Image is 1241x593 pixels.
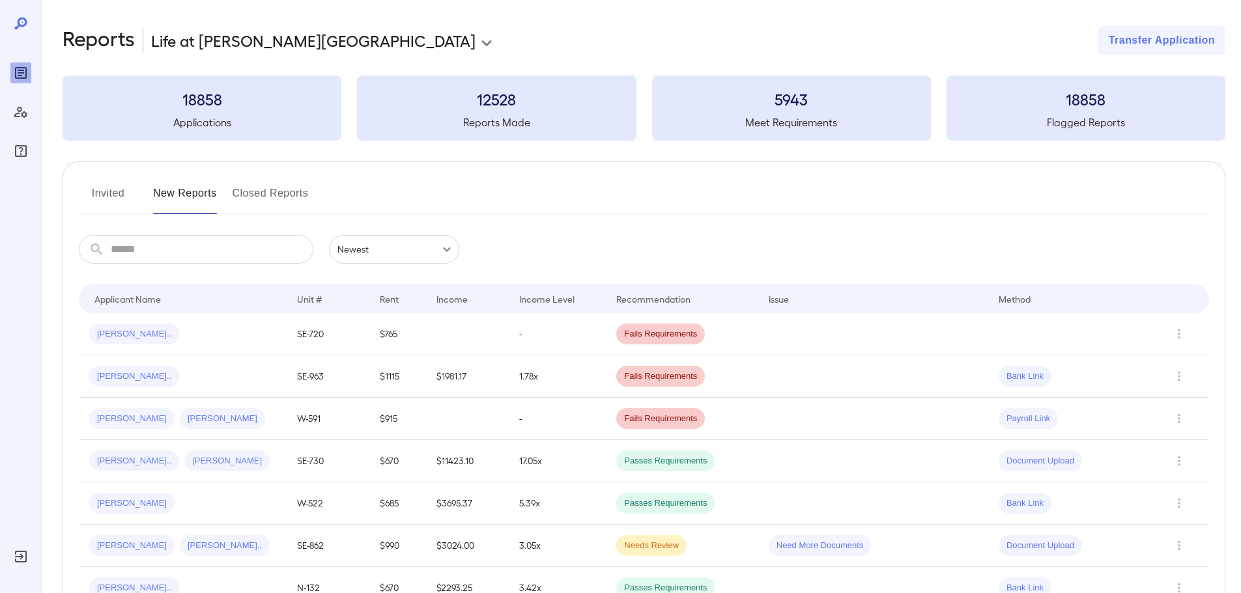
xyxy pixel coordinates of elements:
td: W-591 [287,398,369,440]
button: Closed Reports [233,183,309,214]
td: $685 [369,482,426,525]
span: Bank Link [999,497,1051,510]
button: Row Actions [1169,408,1190,429]
h2: Reports [63,26,135,55]
td: SE-963 [287,355,369,398]
td: $1981.17 [426,355,509,398]
span: Fails Requirements [616,413,705,425]
div: Recommendation [616,291,691,307]
span: Bank Link [999,370,1051,383]
span: [PERSON_NAME] [89,497,175,510]
div: Unit # [297,291,322,307]
div: Log Out [10,546,31,567]
span: [PERSON_NAME] [89,540,175,552]
button: New Reports [153,183,217,214]
button: Transfer Application [1098,26,1225,55]
td: SE-730 [287,440,369,482]
h5: Meet Requirements [652,115,931,130]
div: Rent [380,291,401,307]
span: [PERSON_NAME].. [180,540,270,552]
td: 5.39x [509,482,606,525]
button: Row Actions [1169,535,1190,556]
span: Document Upload [999,540,1082,552]
h3: 18858 [63,89,341,109]
span: [PERSON_NAME] [180,413,265,425]
td: $765 [369,313,426,355]
div: Manage Users [10,102,31,122]
td: 17.05x [509,440,606,482]
td: $1115 [369,355,426,398]
span: [PERSON_NAME] [89,413,175,425]
button: Row Actions [1169,493,1190,514]
div: FAQ [10,141,31,161]
div: Applicant Name [94,291,161,307]
span: [PERSON_NAME] [184,455,270,467]
h3: 5943 [652,89,931,109]
h5: Reports Made [357,115,636,130]
div: Income Level [519,291,575,307]
span: Need More Documents [769,540,872,552]
span: Passes Requirements [616,497,715,510]
p: Life at [PERSON_NAME][GEOGRAPHIC_DATA] [151,30,476,51]
span: Passes Requirements [616,455,715,467]
h5: Applications [63,115,341,130]
td: $990 [369,525,426,567]
span: Fails Requirements [616,370,705,383]
td: $11423.10 [426,440,509,482]
span: Payroll Link [999,413,1058,425]
td: W-522 [287,482,369,525]
div: Method [999,291,1031,307]
span: Needs Review [616,540,687,552]
td: $3024.00 [426,525,509,567]
span: [PERSON_NAME].. [89,328,179,340]
span: [PERSON_NAME].. [89,455,179,467]
td: $670 [369,440,426,482]
button: Row Actions [1169,366,1190,387]
button: Row Actions [1169,450,1190,471]
td: 3.05x [509,525,606,567]
td: SE-862 [287,525,369,567]
td: $3695.37 [426,482,509,525]
span: Fails Requirements [616,328,705,340]
td: SE-720 [287,313,369,355]
td: - [509,313,606,355]
button: Invited [79,183,137,214]
h5: Flagged Reports [947,115,1225,130]
div: Reports [10,62,31,83]
td: - [509,398,606,440]
span: Document Upload [999,455,1082,467]
div: Newest [329,235,459,264]
td: 1.78x [509,355,606,398]
summary: 18858Applications12528Reports Made5943Meet Requirements18858Flagged Reports [63,76,1225,141]
span: [PERSON_NAME].. [89,370,179,383]
button: Row Actions [1169,324,1190,344]
h3: 18858 [947,89,1225,109]
div: Income [436,291,468,307]
div: Issue [769,291,790,307]
h3: 12528 [357,89,636,109]
td: $915 [369,398,426,440]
